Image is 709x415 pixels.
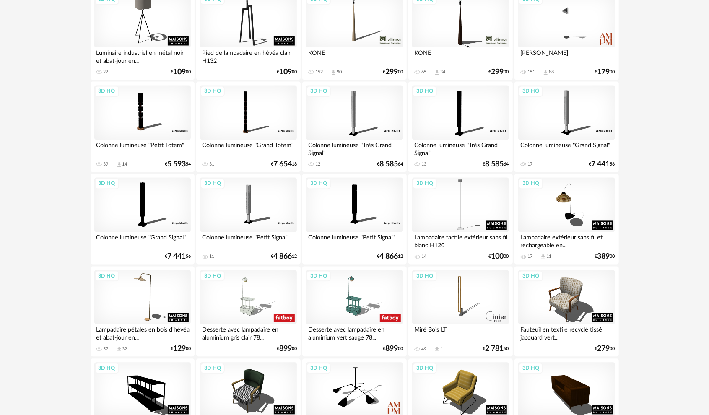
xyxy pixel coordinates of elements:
span: 8 585 [486,162,504,168]
div: 3D HQ [519,178,543,189]
div: Desserte avec lampadaire en aluminium gris clair 78... [200,324,296,341]
div: 3D HQ [413,86,437,97]
span: 899 [385,346,398,352]
div: 90 [337,70,342,75]
div: 3D HQ [200,86,225,97]
span: 2 781 [486,346,504,352]
div: € 56 [165,254,191,260]
a: 3D HQ Colonne lumineuse "Très Grand Signal" 13 €8 58564 [408,82,512,172]
span: 299 [491,70,504,75]
div: € 00 [595,254,615,260]
div: € 00 [171,70,191,75]
a: 3D HQ Desserte avec lampadaire en aluminium vert sauge 78... €89900 [302,267,406,357]
a: 3D HQ Colonne lumineuse "Petit Signal" €4 86612 [302,174,406,265]
div: € 00 [489,254,509,260]
span: 109 [279,70,292,75]
span: 8 585 [379,162,398,168]
span: 179 [597,70,610,75]
div: 14 [122,162,127,168]
span: 5 593 [167,162,186,168]
span: Download icon [116,346,122,353]
div: Fauteuil en textile recyclé tissé jacquard vert... [518,324,615,341]
div: KONE [412,48,509,65]
div: Lampadaire tactile extérieur sans fil blanc H120 [412,232,509,249]
div: 65 [421,70,426,75]
div: € 00 [277,346,297,352]
div: € 00 [383,70,403,75]
div: 14 [421,254,426,260]
div: 31 [209,162,214,168]
div: Colonne lumineuse "Grand Totem" [200,140,296,157]
div: 3D HQ [200,271,225,282]
div: € 00 [595,70,615,75]
span: Download icon [116,162,122,168]
div: 57 [104,347,109,353]
div: 34 [440,70,445,75]
div: 3D HQ [519,86,543,97]
div: KONE [306,48,403,65]
a: 3D HQ Lampadaire tactile extérieur sans fil blanc H120 14 €10000 [408,174,512,265]
div: 3D HQ [306,86,331,97]
div: 3D HQ [95,178,119,189]
div: € 00 [595,346,615,352]
div: € 56 [589,162,615,168]
div: € 00 [171,346,191,352]
div: [PERSON_NAME] [518,48,615,65]
div: 3D HQ [200,178,225,189]
span: 4 866 [379,254,398,260]
span: 279 [597,346,610,352]
div: 3D HQ [519,271,543,282]
a: 3D HQ Colonne lumineuse "Grand Signal" 17 €7 44156 [514,82,618,172]
div: 3D HQ [413,271,437,282]
span: Download icon [330,70,337,76]
div: Colonne lumineuse "Grand Signal" [94,232,191,249]
div: 3D HQ [413,363,437,374]
div: Pied de lampadaire en hévéa clair H132 [200,48,296,65]
a: 3D HQ Desserte avec lampadaire en aluminium gris clair 78... €89900 [196,267,300,357]
div: € 12 [377,254,403,260]
div: Desserte avec lampadaire en aluminium vert sauge 78... [306,324,403,341]
div: 12 [315,162,320,168]
a: 3D HQ Colonne lumineuse "Grand Totem" 31 €7 65418 [196,82,300,172]
div: 3D HQ [95,271,119,282]
div: 3D HQ [519,363,543,374]
div: Colonne lumineuse "Très Grand Signal" [306,140,403,157]
span: 100 [491,254,504,260]
div: 32 [122,347,127,353]
div: 3D HQ [95,86,119,97]
div: Colonne lumineuse "Petit Signal" [200,232,296,249]
a: 3D HQ Colonne lumineuse "Grand Signal" €7 44156 [91,174,195,265]
span: 109 [173,70,186,75]
div: 3D HQ [95,363,119,374]
div: Lampadaire extérieur sans fil et rechargeable en... [518,232,615,249]
a: 3D HQ Colonne lumineuse "Petit Signal" 11 €4 86612 [196,174,300,265]
div: 3D HQ [413,178,437,189]
span: Download icon [434,70,440,76]
div: Colonne lumineuse "Petit Totem" [94,140,191,157]
div: 3D HQ [306,271,331,282]
span: 4 866 [273,254,292,260]
span: 7 654 [273,162,292,168]
div: 152 [315,70,323,75]
a: 3D HQ Miré Bois LT 49 Download icon 11 €2 78160 [408,267,512,357]
span: 389 [597,254,610,260]
div: € 54 [165,162,191,168]
div: 11 [440,347,445,353]
div: € 00 [489,70,509,75]
div: 13 [421,162,426,168]
div: Luminaire industriel en métal noir et abat-jour en... [94,48,191,65]
div: € 00 [383,346,403,352]
div: 88 [549,70,554,75]
div: Colonne lumineuse "Petit Signal" [306,232,403,249]
div: Miré Bois LT [412,324,509,341]
a: 3D HQ Colonne lumineuse "Petit Totem" 39 Download icon 14 €5 59354 [91,82,195,172]
div: 11 [209,254,214,260]
a: 3D HQ Lampadaire extérieur sans fil et rechargeable en... 17 Download icon 11 €38900 [514,174,618,265]
div: 17 [527,162,532,168]
div: € 64 [483,162,509,168]
div: 3D HQ [200,363,225,374]
span: 129 [173,346,186,352]
span: 299 [385,70,398,75]
div: Colonne lumineuse "Très Grand Signal" [412,140,509,157]
div: Lampadaire pétales en bois d'hévéa et abat-jour en... [94,324,191,341]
